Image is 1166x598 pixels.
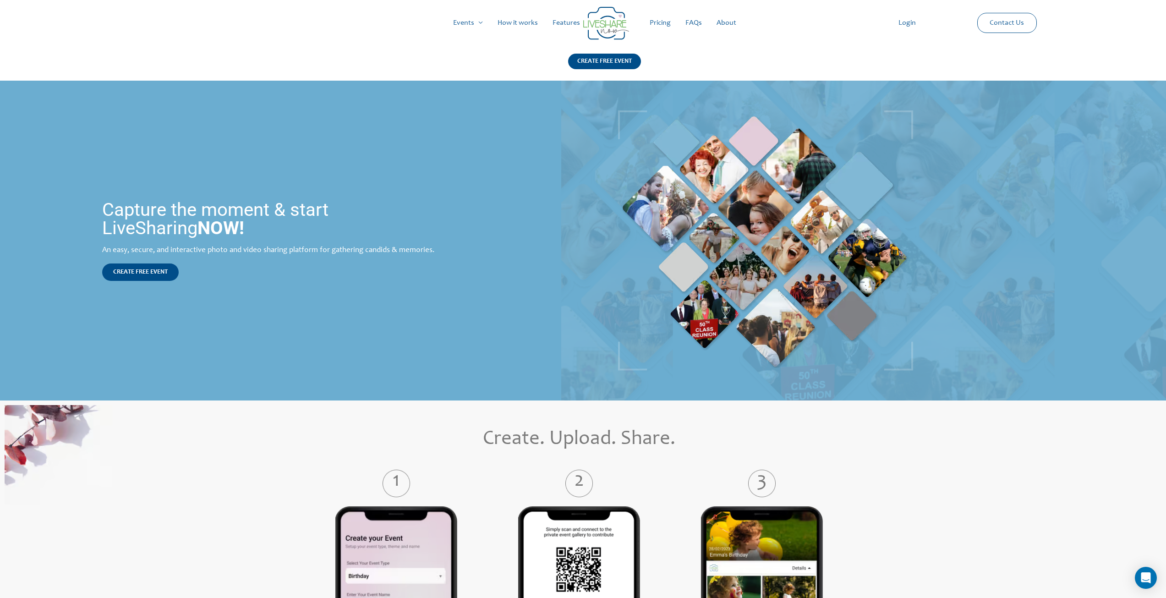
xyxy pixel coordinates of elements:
label: 1 [320,477,472,490]
a: Features [545,8,587,38]
img: Group 14 | Live Photo Slideshow for Events | Create Free Events Album for Any Occasion [583,7,629,40]
a: CREATE FREE EVENT [568,54,641,81]
a: How it works [490,8,545,38]
div: An easy, secure, and interactive photo and video sharing platform for gathering candids & memories. [102,247,455,254]
img: home_banner_pic | Live Photo Slideshow for Events | Create Free Events Album for Any Occasion [618,110,913,371]
a: Pricing [642,8,678,38]
a: Events [446,8,490,38]
a: Login [891,8,923,38]
a: CREATE FREE EVENT [102,263,179,281]
a: Contact Us [982,13,1031,33]
nav: Site Navigation [16,8,1150,38]
span: CREATE FREE EVENT [113,269,168,275]
strong: NOW! [197,217,244,239]
label: 2 [503,477,655,490]
div: Open Intercom Messenger [1135,567,1157,589]
span: Create. Upload. Share. [483,429,675,450]
div: CREATE FREE EVENT [568,54,641,69]
h1: Capture the moment & start LiveSharing [102,201,455,237]
img: home_create_updload_share_bg | Live Photo Slideshow for Events | Create Free Events Album for Any... [5,405,112,505]
label: 3 [686,477,838,490]
a: About [709,8,744,38]
a: FAQs [678,8,709,38]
